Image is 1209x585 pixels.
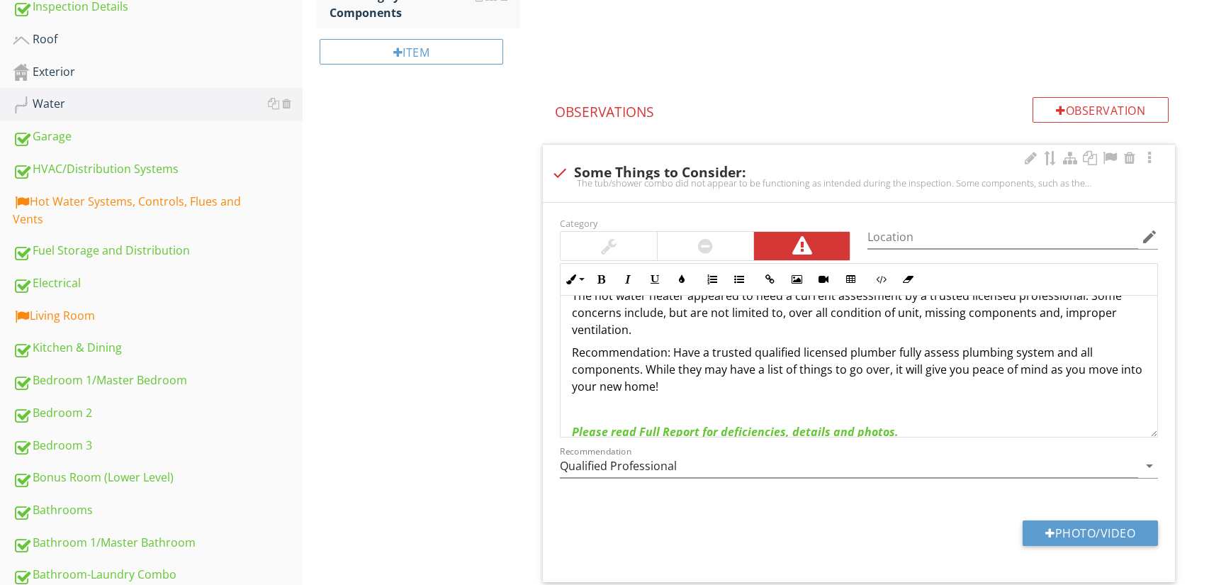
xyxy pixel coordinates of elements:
div: Fuel Storage and Distribution [13,242,303,260]
h4: Observations [555,97,1169,121]
div: HVAC/Distribution Systems [13,160,303,179]
button: Italic (Ctrl+I) [614,266,641,293]
div: Bathroom-Laundry Combo [13,566,303,584]
i: arrow_drop_down [1141,457,1158,474]
p: Recommendation: Have a trusted qualified licensed plumber fully assess plumbing system and all co... [572,344,1146,395]
input: Recommendation [560,455,1138,478]
div: Roof [13,30,303,49]
button: Insert Table [837,266,864,293]
div: Bathroom 1/Master Bathroom [13,534,303,552]
input: Location [867,225,1138,249]
div: Water [13,95,303,113]
div: The tub/shower combo did not appear to be functioning as intended during the inspection. Some com... [551,177,1166,189]
button: Code View [867,266,894,293]
div: Hot Water Systems, Controls, Flues and Vents [13,193,303,228]
div: Observation [1033,97,1169,123]
button: Colors [668,266,695,293]
div: Kitchen & Dining [13,339,303,357]
div: Living Room [13,307,303,325]
span: Please read Full Report for deficiencies, details and photos. [572,424,899,440]
button: Insert Video [810,266,837,293]
button: Underline (Ctrl+U) [641,266,668,293]
div: Bedroom 1/Master Bedroom [13,372,303,390]
button: Photo/Video [1023,520,1158,546]
label: Category [560,217,597,230]
div: Bedroom 2 [13,404,303,423]
div: Bedroom 3 [13,437,303,455]
div: Bathrooms [13,501,303,520]
div: Electrical [13,274,303,293]
button: Inline Style [561,266,587,293]
div: Bonus Room (Lower Level) [13,469,303,487]
button: Clear Formatting [894,266,921,293]
i: edit [1141,228,1158,245]
div: Garage [13,128,303,146]
div: Exterior [13,63,303,82]
div: Item [320,39,504,65]
p: The hot water heater appeared to need a current assessment by a trusted licensed professional. So... [572,287,1146,338]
